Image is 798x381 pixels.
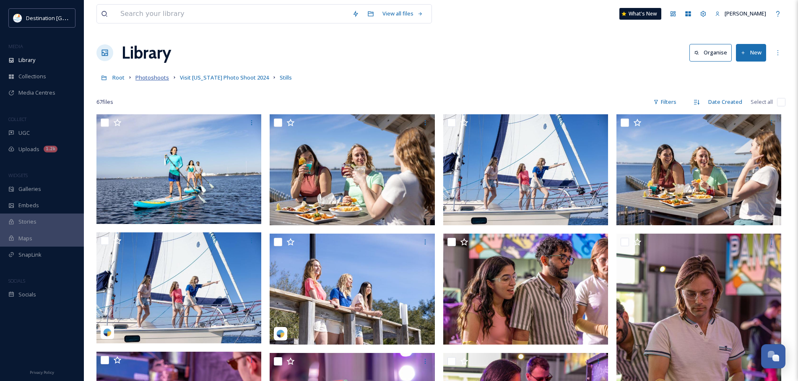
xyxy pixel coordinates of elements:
[135,72,169,82] a: Photoshoots
[112,74,125,81] span: Root
[8,116,26,122] span: COLLECT
[180,74,269,81] span: Visit [US_STATE] Photo Shoot 2024
[280,72,292,82] a: Stills
[26,14,109,22] span: Destination [GEOGRAPHIC_DATA]
[96,98,113,106] span: 67 file s
[270,234,436,345] img: destination_pc_07302024.jpg
[18,218,36,226] span: Stories
[276,330,285,338] img: snapsea-logo.png
[18,185,41,193] span: Galleries
[378,5,427,22] a: View all files
[649,94,681,110] div: Filters
[8,43,23,49] span: MEDIA
[18,234,32,242] span: Maps
[8,278,25,284] span: SOCIALS
[18,89,55,97] span: Media Centres
[18,145,39,153] span: Uploads
[116,5,348,23] input: Search your library
[112,72,125,82] a: Root
[122,40,171,65] a: Library
[689,44,736,61] a: Organise
[18,72,46,80] span: Collections
[689,44,732,61] button: Organise
[30,367,54,377] a: Privacy Policy
[18,129,30,137] span: UGC
[704,94,746,110] div: Date Created
[761,344,785,368] button: Open Chat
[616,114,783,225] img: 58854c1a1c449ad0ab714110f8f143b7f2032f43429b9e96f49e4c4744ab28ed.jpg
[443,234,610,345] img: Panama City - Panama City Hot Glass - 2 people staring at glass blowing - 2024 (Orange Video).jpg
[280,74,292,81] span: Stills
[180,72,269,82] a: Visit [US_STATE] Photo Shoot 2024
[18,201,39,209] span: Embeds
[18,291,36,299] span: Socials
[13,14,22,22] img: download.png
[30,370,54,375] span: Privacy Policy
[8,172,28,178] span: WIDGETS
[18,56,35,64] span: Library
[103,328,112,337] img: snapsea-logo.png
[736,44,766,61] button: New
[96,232,263,343] img: destination_pc_07302024.jpg
[443,114,610,225] img: fce0b1823854998e212b181d190f5fb77b49d6401c87764a315f48881a4dcede.jpg
[44,146,57,152] div: 1.2k
[711,5,770,22] a: [PERSON_NAME]
[619,8,661,20] a: What's New
[270,114,436,225] img: 1746e77a1df8db7f619678a6eab5a126d5cf620cd4bb79039180f5a1b260fc8a.jpg
[96,114,261,224] img: acf83f926442c6d1e5c203588252dd385267c7857a0495bdb6c576c866c90d93.jpg
[751,98,773,106] span: Select all
[18,251,42,259] span: SnapLink
[725,10,766,17] span: [PERSON_NAME]
[135,74,169,81] span: Photoshoots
